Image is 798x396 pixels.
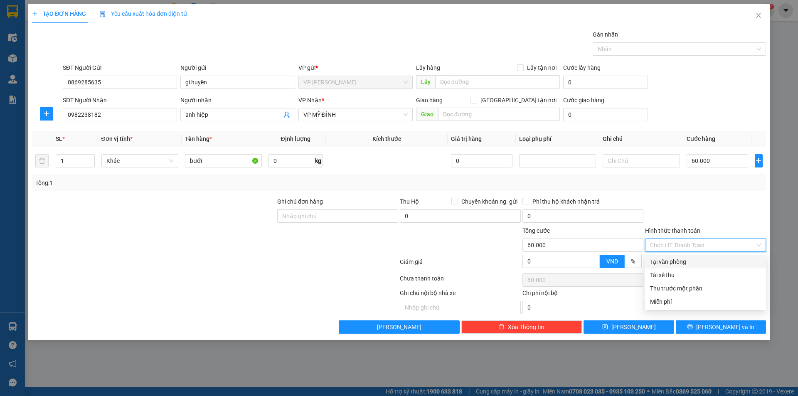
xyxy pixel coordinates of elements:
[40,111,53,117] span: plus
[747,4,770,27] button: Close
[63,63,177,72] div: SĐT Người Gửi
[180,63,295,72] div: Người gửi
[529,197,603,206] span: Phí thu hộ khách nhận trả
[101,135,133,142] span: Đơn vị tính
[522,288,643,301] div: Chi phí nội bộ
[477,96,560,105] span: [GEOGRAPHIC_DATA] tận nơi
[584,320,674,334] button: save[PERSON_NAME]
[755,12,762,19] span: close
[650,284,761,293] div: Thu trước một phần
[563,76,648,89] input: Cước lấy hàng
[676,320,766,334] button: printer[PERSON_NAME] và In
[563,97,604,103] label: Cước giao hàng
[606,258,618,265] span: VND
[372,135,401,142] span: Kích thước
[650,271,761,280] div: Tài xế thu
[645,227,700,234] label: Hình thức thanh toán
[755,157,762,164] span: plus
[399,274,522,288] div: Chưa thanh toán
[416,64,440,71] span: Lấy hàng
[99,11,106,17] img: icon
[399,257,522,272] div: Giảm giá
[106,155,173,167] span: Khác
[563,64,601,71] label: Cước lấy hàng
[281,135,310,142] span: Định lượng
[499,324,505,330] span: delete
[416,108,438,121] span: Giao
[277,209,398,223] input: Ghi chú đơn hàng
[185,154,262,167] input: VD: Bàn, Ghế
[416,97,443,103] span: Giao hàng
[451,154,513,167] input: 0
[400,198,419,205] span: Thu Hộ
[522,227,550,234] span: Tổng cước
[35,178,308,187] div: Tổng: 1
[563,108,648,121] input: Cước giao hàng
[611,322,656,332] span: [PERSON_NAME]
[180,96,295,105] div: Người nhận
[63,96,177,105] div: SĐT Người Nhận
[99,10,187,17] span: Yêu cầu xuất hóa đơn điện tử
[277,198,323,205] label: Ghi chú đơn hàng
[32,10,86,17] span: TẠO ĐƠN HÀNG
[602,324,608,330] span: save
[400,288,521,301] div: Ghi chú nội bộ nhà xe
[400,301,521,314] input: Nhập ghi chú
[435,75,560,89] input: Dọc đường
[458,197,521,206] span: Chuyển khoản ng. gửi
[185,135,212,142] span: Tên hàng
[593,31,618,38] label: Gán nhãn
[303,108,408,121] span: VP MỸ ĐÌNH
[755,154,763,167] button: plus
[32,11,38,17] span: plus
[524,63,560,72] span: Lấy tận nơi
[438,108,560,121] input: Dọc đường
[298,63,413,72] div: VP gửi
[303,76,408,89] span: VP Nghi Xuân
[339,320,460,334] button: [PERSON_NAME]
[461,320,582,334] button: deleteXóa Thông tin
[687,135,715,142] span: Cước hàng
[599,131,683,147] th: Ghi chú
[650,257,761,266] div: Tại văn phòng
[508,322,544,332] span: Xóa Thông tin
[416,75,435,89] span: Lấy
[298,97,322,103] span: VP Nhận
[650,297,761,306] div: Miễn phí
[283,111,290,118] span: user-add
[377,322,421,332] span: [PERSON_NAME]
[451,135,482,142] span: Giá trị hàng
[516,131,599,147] th: Loại phụ phí
[631,258,635,265] span: %
[40,107,53,121] button: plus
[603,154,680,167] input: Ghi Chú
[56,135,62,142] span: SL
[314,154,323,167] span: kg
[687,324,693,330] span: printer
[35,154,49,167] button: delete
[696,322,754,332] span: [PERSON_NAME] và In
